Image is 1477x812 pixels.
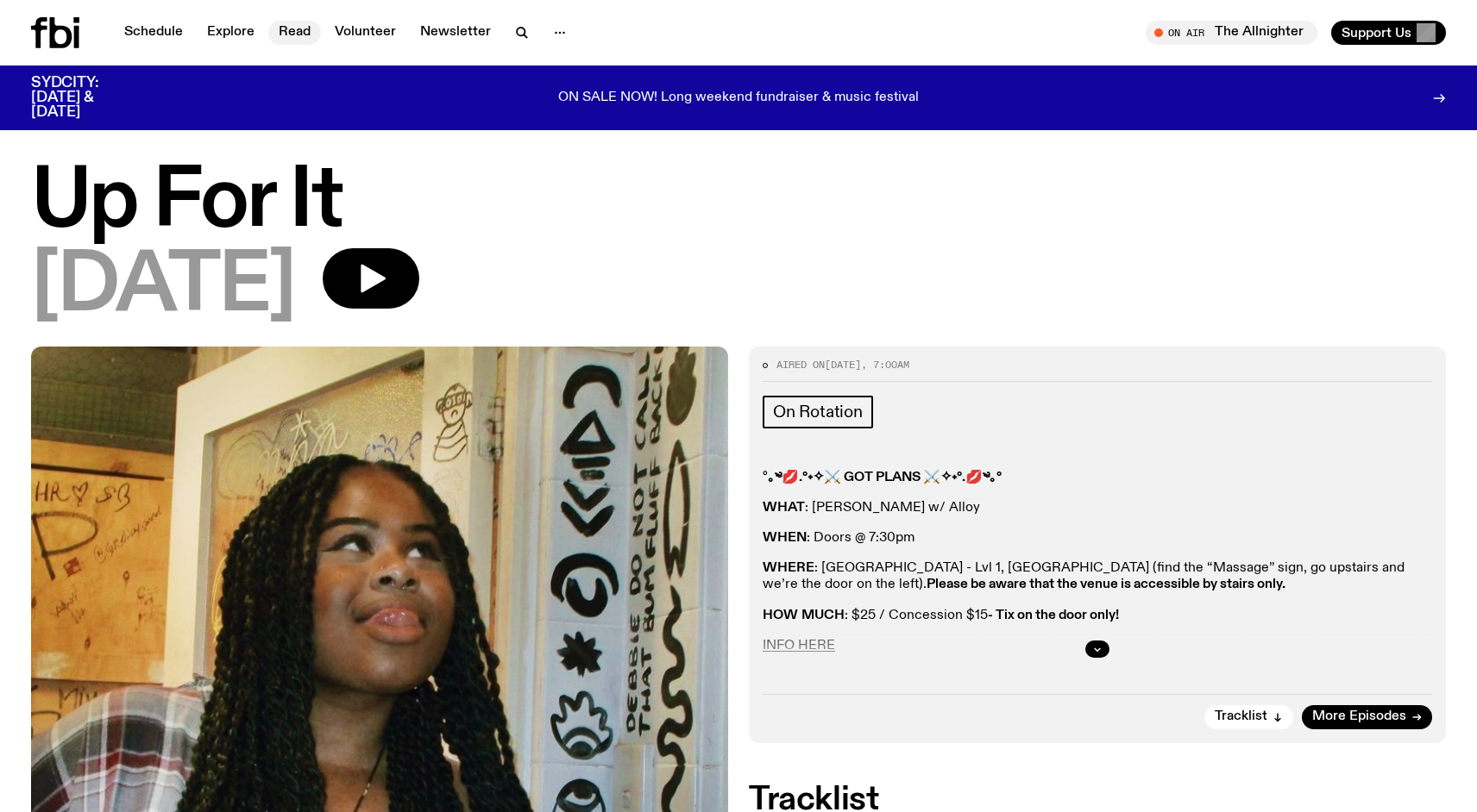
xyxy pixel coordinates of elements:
[776,358,825,372] span: Aired on
[763,561,814,575] strong: WHERE
[1204,705,1293,729] button: Tracklist
[801,609,845,622] strong: MUCH
[31,248,295,326] span: [DATE]
[825,358,861,372] span: [DATE]
[763,470,1432,486] p: °
[1342,25,1411,41] span: Support Us
[197,21,265,45] a: Explore
[1302,705,1432,729] a: More Episodes
[763,500,1432,516] p: : [PERSON_NAME] w/ Alloy
[558,91,919,106] p: ON SALE NOW! Long weekend fundraiser & music festival
[763,396,873,428] a: On Rotation
[763,608,1432,624] p: : $25 / Concession $15
[927,578,1285,591] strong: Please be aware that the venue is accessible by stairs only.
[768,471,1002,484] strong: ｡༄💋.°˖✧⚔ GOT PLANS ⚔✧˖°.💋༄｡°
[268,21,321,45] a: Read
[114,21,193,45] a: Schedule
[324,21,406,45] a: Volunteer
[410,21,501,45] a: Newsletter
[763,531,807,545] strong: WHEN
[763,501,805,515] strong: WHAT
[31,76,141,120] h3: SYDCITY: [DATE] & [DATE]
[763,560,1432,593] p: : [GEOGRAPHIC_DATA] - Lvl 1, [GEOGRAPHIC_DATA] (find the “Massage” sign, go upstairs and we’re th...
[763,530,1432,547] p: : Doors @ 7:30pm
[1312,710,1406,723] span: More Episodes
[988,609,1119,622] strong: - Tix on the door only!
[773,403,863,422] span: On Rotation
[1215,710,1267,723] span: Tracklist
[1146,21,1317,45] button: On AirThe Allnighter
[1331,21,1446,45] button: Support Us
[861,358,909,372] span: , 7:00am
[763,609,798,622] strong: HOW
[31,164,1446,241] h1: Up For It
